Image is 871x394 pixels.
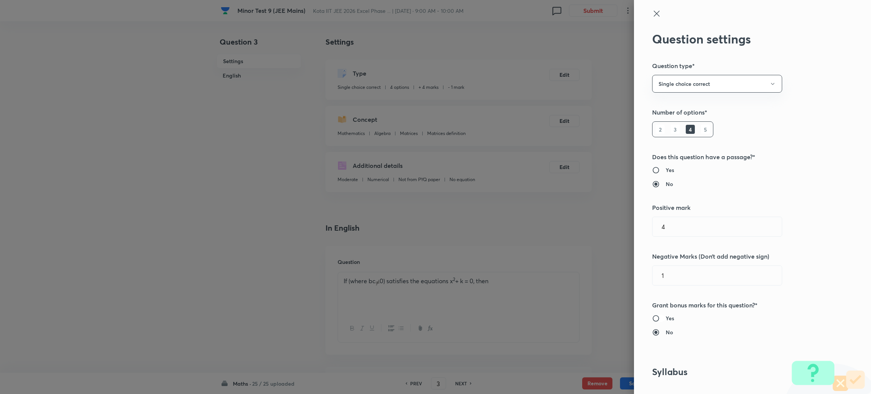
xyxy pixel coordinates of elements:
button: Single choice correct [652,75,782,93]
h5: Number of options* [652,108,828,117]
h6: No [666,328,673,336]
h6: Yes [666,166,674,174]
h5: Positive mark [652,203,828,212]
h6: 2 [656,125,665,134]
h5: Question type* [652,61,828,70]
h2: Question settings [652,32,828,46]
h5: Grant bonus marks for this question?* [652,301,828,310]
h6: Yes [666,314,674,322]
h6: No [666,180,673,188]
h3: Syllabus [652,366,828,377]
input: Positive marks [652,217,782,236]
h6: 3 [671,125,680,134]
h5: Does this question have a passage?* [652,152,828,161]
input: Negative marks [652,266,782,285]
h6: 4 [686,125,695,134]
h6: 5 [701,125,710,134]
h5: Negative Marks (Don’t add negative sign) [652,252,828,261]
